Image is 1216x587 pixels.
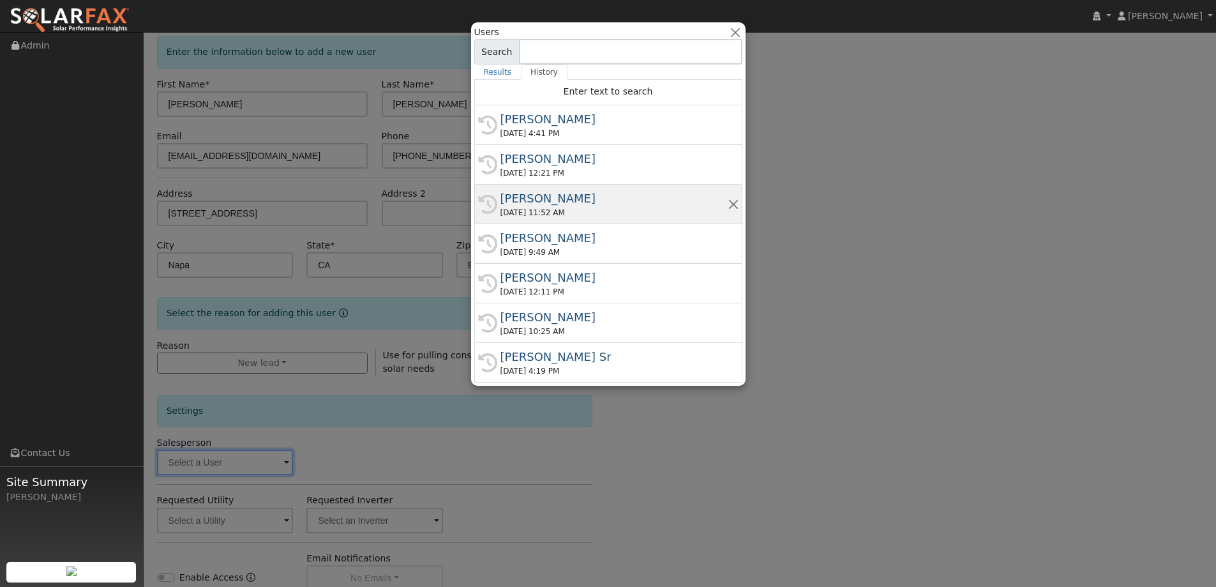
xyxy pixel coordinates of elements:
[66,566,77,576] img: retrieve
[474,26,499,39] span: Users
[6,491,137,504] div: [PERSON_NAME]
[500,348,728,365] div: [PERSON_NAME] Sr
[500,229,728,247] div: [PERSON_NAME]
[478,116,497,135] i: History
[727,197,739,211] button: Remove this history
[500,326,728,337] div: [DATE] 10:25 AM
[500,167,728,179] div: [DATE] 12:21 PM
[521,65,567,80] a: History
[1128,11,1203,21] span: [PERSON_NAME]
[500,128,728,139] div: [DATE] 4:41 PM
[500,286,728,298] div: [DATE] 12:11 PM
[478,314,497,333] i: History
[474,65,522,80] a: Results
[478,195,497,214] i: History
[500,309,728,326] div: [PERSON_NAME]
[500,111,728,128] div: [PERSON_NAME]
[500,247,728,258] div: [DATE] 9:49 AM
[564,86,653,96] span: Enter text to search
[500,190,728,207] div: [PERSON_NAME]
[478,155,497,174] i: History
[478,234,497,254] i: History
[500,207,728,218] div: [DATE] 11:52 AM
[6,473,137,491] span: Site Summary
[500,365,728,377] div: [DATE] 4:19 PM
[10,7,130,34] img: SolarFax
[500,150,728,167] div: [PERSON_NAME]
[478,353,497,372] i: History
[474,39,520,65] span: Search
[478,274,497,293] i: History
[500,269,728,286] div: [PERSON_NAME]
